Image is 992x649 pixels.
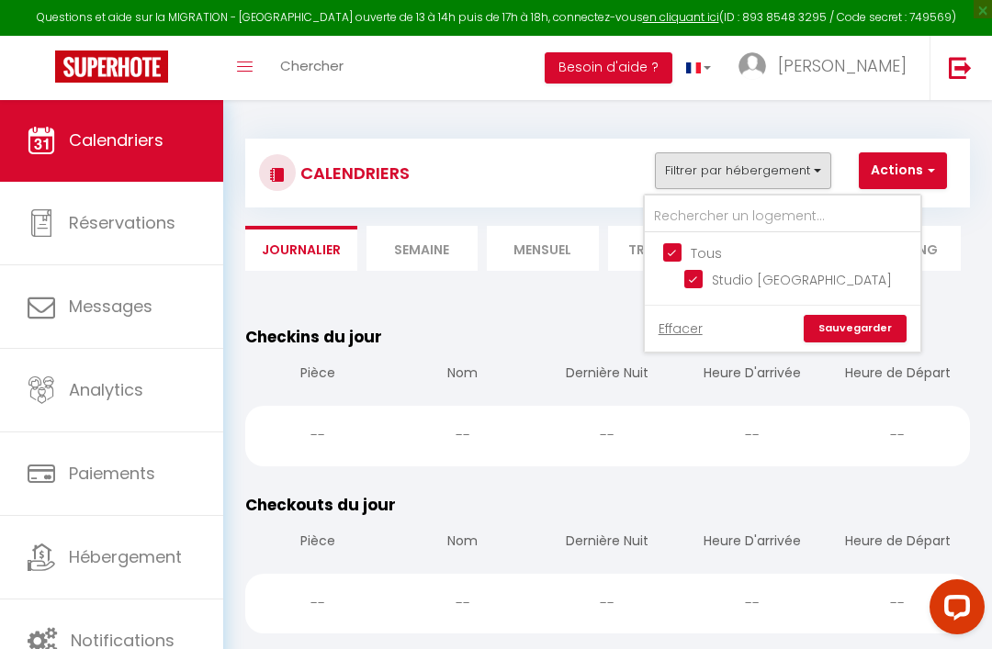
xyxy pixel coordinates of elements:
a: Sauvegarder [804,315,907,342]
span: Chercher [280,56,344,75]
span: [PERSON_NAME] [778,54,907,77]
a: en cliquant ici [643,9,719,25]
a: Chercher [266,36,357,100]
img: ... [738,52,766,80]
div: Filtrer par hébergement [643,194,922,353]
iframe: LiveChat chat widget [915,572,992,649]
a: ... [PERSON_NAME] [725,36,930,100]
a: Effacer [659,319,703,339]
img: logout [949,56,972,79]
input: Rechercher un logement... [645,200,920,233]
img: Super Booking [55,50,168,83]
button: Besoin d'aide ? [545,52,672,84]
